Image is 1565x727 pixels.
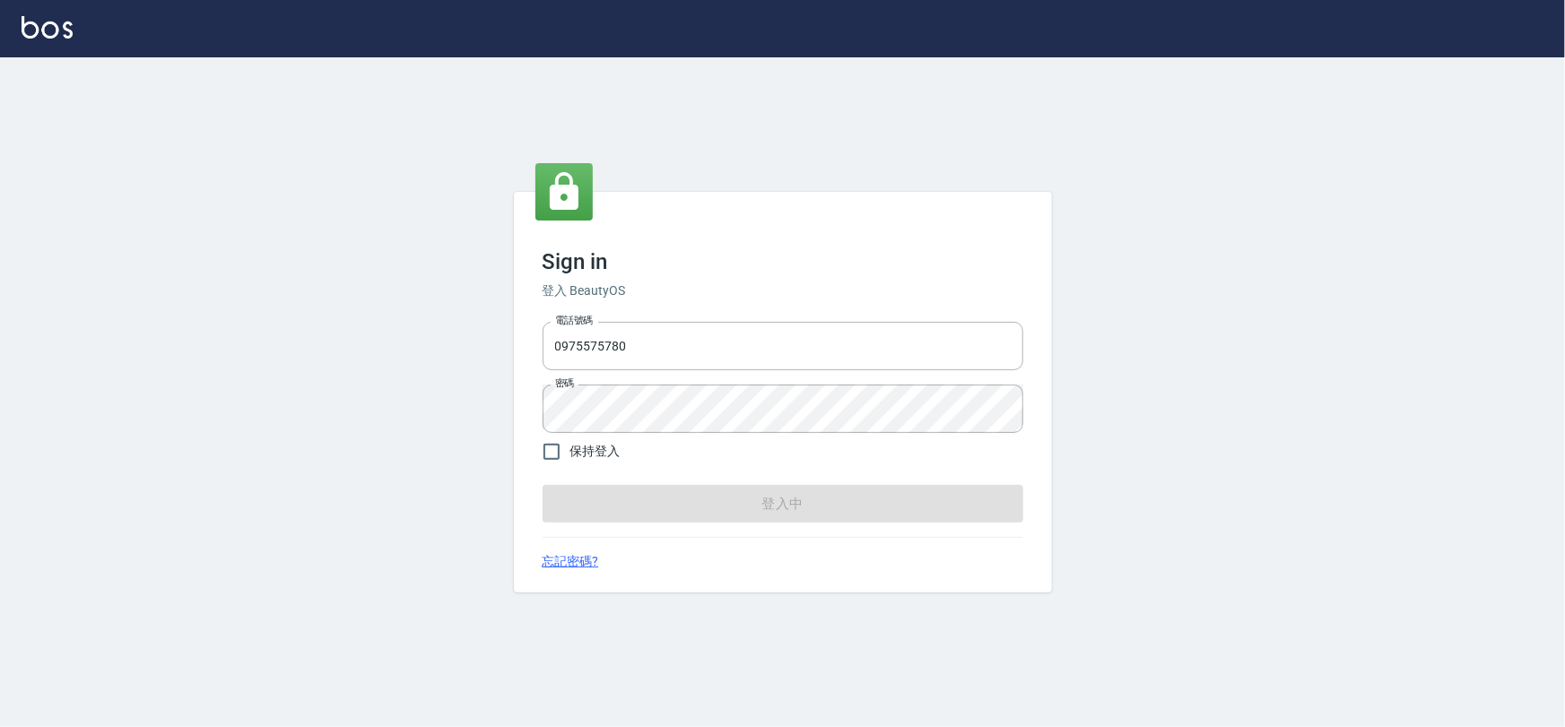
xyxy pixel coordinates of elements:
h6: 登入 BeautyOS [543,281,1023,300]
span: 保持登入 [570,442,621,461]
h3: Sign in [543,249,1023,274]
label: 電話號碼 [555,314,593,327]
label: 密碼 [555,376,574,390]
img: Logo [22,16,73,39]
a: 忘記密碼? [543,552,599,571]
